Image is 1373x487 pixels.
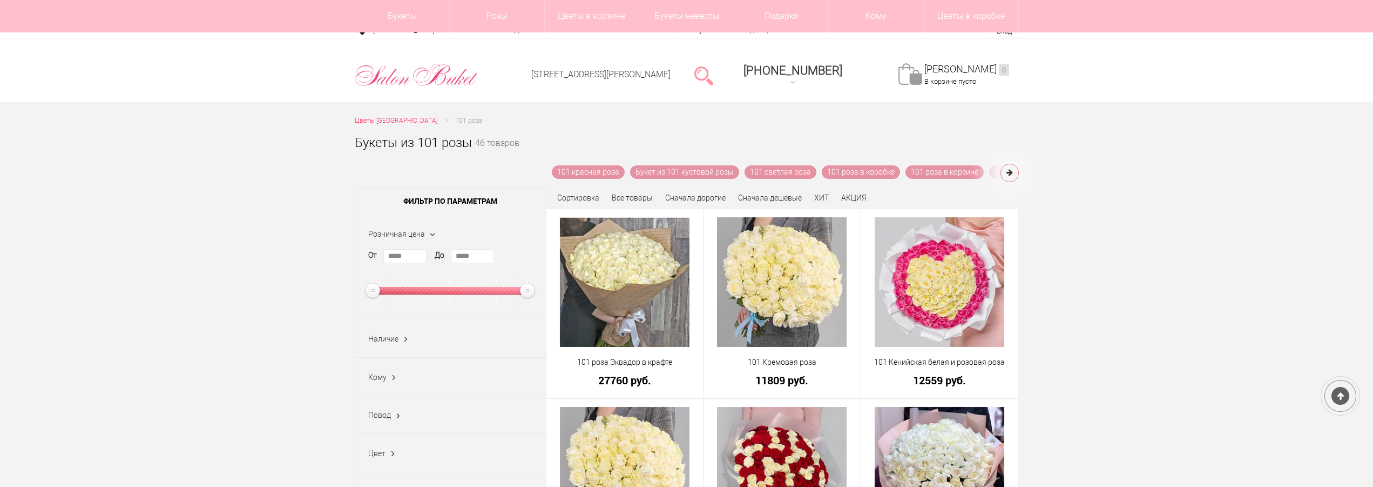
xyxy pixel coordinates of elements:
[924,63,1009,76] a: [PERSON_NAME]
[355,188,546,215] span: Фильтр по параметрам
[560,217,689,347] img: 101 роза Эквадор в крафте
[368,335,398,343] span: Наличие
[711,357,854,368] a: 101 Кремовая роза
[738,194,802,202] a: Сначала дешевые
[368,373,387,382] span: Кому
[531,69,671,79] a: [STREET_ADDRESS][PERSON_NAME]
[553,375,696,386] a: 27760 руб.
[355,117,438,124] span: Цветы [GEOGRAPHIC_DATA]
[905,165,984,179] a: 101 роза в корзине
[814,194,829,202] a: ХИТ
[745,165,816,179] a: 101 светлая роза
[841,194,867,202] a: АКЦИЯ
[630,165,739,179] a: Букет из 101 кустовой розы
[743,64,842,77] span: [PHONE_NUMBER]
[557,194,599,202] span: Сортировка
[435,250,444,261] label: До
[612,194,653,202] a: Все товары
[553,357,696,368] a: 101 роза Эквадор в крафте
[475,139,519,165] small: 46 товаров
[355,115,438,126] a: Цветы [GEOGRAPHIC_DATA]
[552,165,625,179] a: 101 красная роза
[737,60,849,91] a: [PHONE_NUMBER]
[368,250,377,261] label: От
[822,165,900,179] a: 101 роза в коробке
[868,375,1011,386] a: 12559 руб.
[455,117,482,124] span: 101 роза
[924,77,976,85] span: В корзине пусто
[368,449,385,458] span: Цвет
[368,411,391,419] span: Повод
[665,194,726,202] a: Сначала дорогие
[355,61,478,89] img: Цветы Нижний Новгород
[717,217,847,347] img: 101 Кремовая роза
[368,230,425,238] span: Розничная цена
[711,375,854,386] a: 11809 руб.
[989,165,1057,179] a: 101 роза сердце
[868,357,1011,368] a: 101 Кенийская белая и розовая роза
[999,64,1009,76] ins: 0
[875,217,1004,347] img: 101 Кенийская белая и розовая роза
[355,133,472,152] h1: Букеты из 101 розы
